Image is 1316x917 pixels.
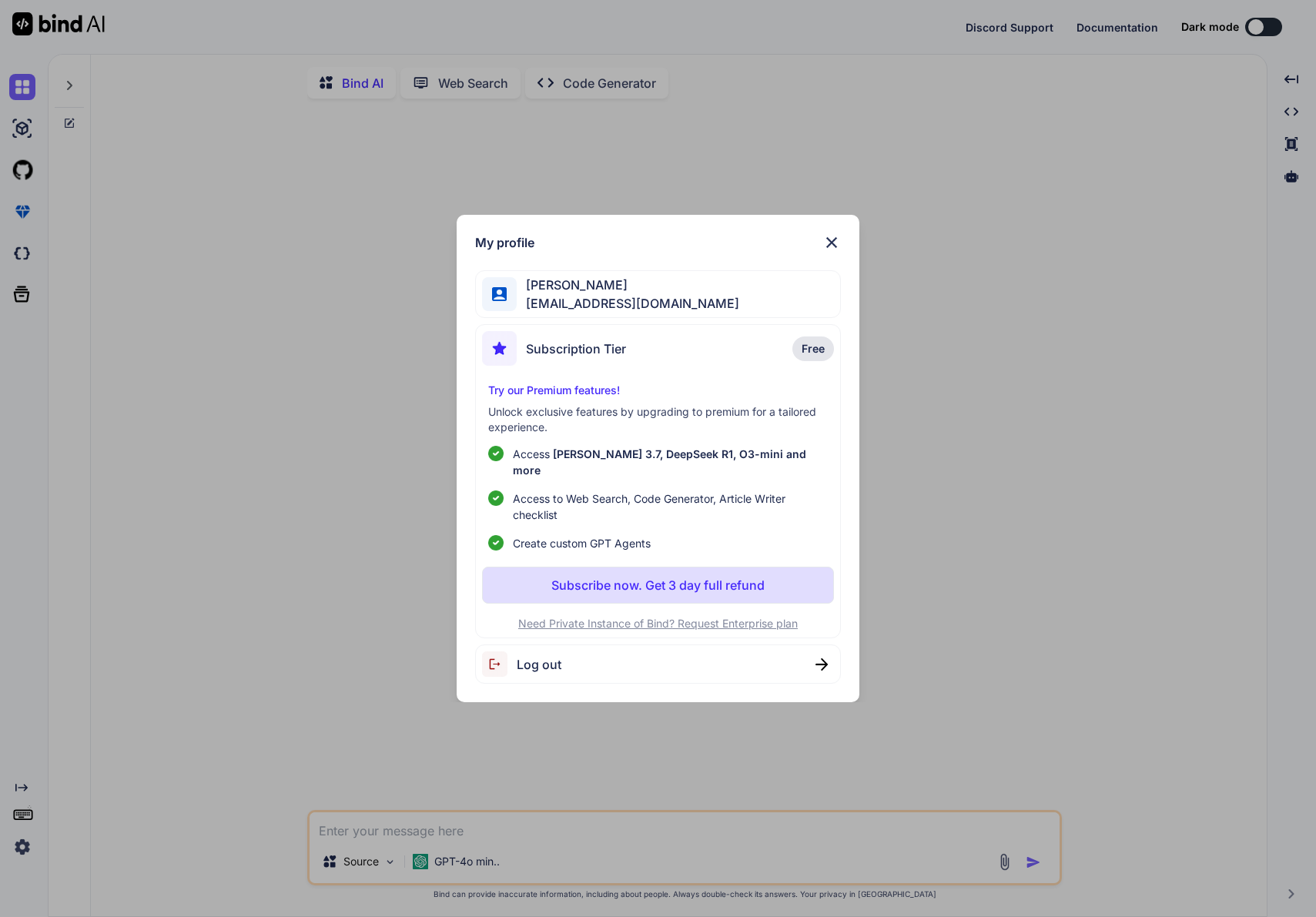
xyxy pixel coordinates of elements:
[482,616,833,631] p: Need Private Instance of Bind? Request Enterprise plan
[551,576,765,594] p: Subscribe now. Get 3 day full refund
[822,233,841,252] img: close
[815,658,828,671] img: close
[513,446,827,478] p: Access
[517,655,561,674] span: Log out
[513,490,827,523] span: Access to Web Search, Code Generator, Article Writer checklist
[517,294,739,313] span: [EMAIL_ADDRESS][DOMAIN_NAME]
[488,446,504,461] img: checklist
[488,490,504,506] img: checklist
[513,535,651,551] span: Create custom GPT Agents
[488,383,827,398] p: Try our Premium features!
[802,341,825,356] span: Free
[526,340,626,358] span: Subscription Tier
[517,276,739,294] span: [PERSON_NAME]
[482,651,517,677] img: logout
[482,567,833,604] button: Subscribe now. Get 3 day full refund
[488,535,504,551] img: checklist
[475,233,534,252] h1: My profile
[492,287,507,302] img: profile
[482,331,517,366] img: subscription
[513,447,806,477] span: [PERSON_NAME] 3.7, DeepSeek R1, O3-mini and more
[488,404,827,435] p: Unlock exclusive features by upgrading to premium for a tailored experience.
